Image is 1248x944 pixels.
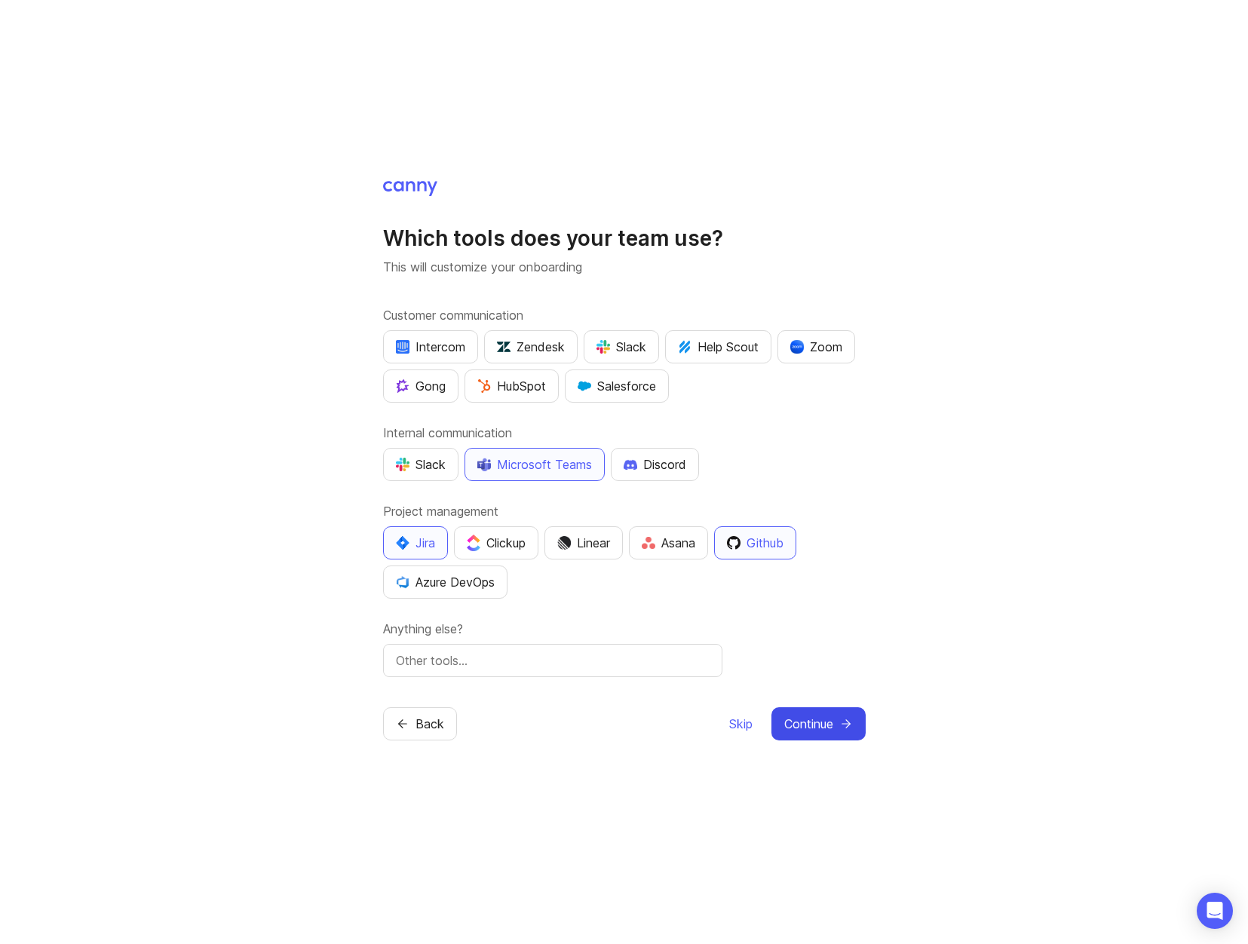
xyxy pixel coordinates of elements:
button: Zendesk [484,330,578,363]
div: Microsoft Teams [477,455,592,474]
label: Anything else? [383,620,866,638]
h1: Which tools does your team use? [383,225,866,252]
div: Zendesk [497,338,565,356]
button: Back [383,707,457,740]
img: xLHbn3khTPgAAAABJRU5ErkJggg== [790,340,804,354]
button: Github [714,526,796,559]
button: Skip [728,707,753,740]
button: Salesforce [565,369,669,403]
div: Slack [596,338,646,356]
button: Gong [383,369,458,403]
button: Microsoft Teams [465,448,605,481]
button: Linear [544,526,623,559]
img: D0GypeOpROL5AAAAAElFTkSuQmCC [477,458,491,470]
img: kV1LT1TqjqNHPtRK7+FoaplE1qRq1yqhg056Z8K5Oc6xxgIuf0oNQ9LelJqbcyPisAf0C9LDpX5UIuAAAAAElFTkSuQmCC [678,340,691,354]
span: Skip [729,715,753,733]
button: Azure DevOps [383,565,507,599]
p: This will customize your onboarding [383,258,866,276]
button: Continue [771,707,866,740]
img: qKnp5cUisfhcFQGr1t296B61Fm0WkUVwBZaiVE4uNRmEGBFetJMz8xGrgPHqF1mLDIG816Xx6Jz26AFmkmT0yuOpRCAR7zRpG... [396,379,409,393]
div: Open Intercom Messenger [1197,893,1233,929]
button: Asana [629,526,708,559]
img: YKcwp4sHBXAAAAAElFTkSuQmCC [396,575,409,589]
div: Azure DevOps [396,573,495,591]
div: Clickup [467,534,526,552]
div: Asana [642,534,695,552]
img: j83v6vj1tgY2AAAAABJRU5ErkJggg== [467,535,480,550]
button: Slack [584,330,659,363]
img: Canny Home [383,181,437,196]
img: G+3M5qq2es1si5SaumCnMN47tP1CvAZneIVX5dcx+oz+ZLhv4kfP9DwAAAABJRU5ErkJggg== [477,379,491,393]
img: eRR1duPH6fQxdnSV9IruPjCimau6md0HxlPR81SIPROHX1VjYjAN9a41AAAAAElFTkSuQmCC [396,340,409,354]
div: Slack [396,455,446,474]
button: Clickup [454,526,538,559]
button: Help Scout [665,330,771,363]
button: Intercom [383,330,478,363]
div: Help Scout [678,338,759,356]
img: Dm50RERGQWO2Ei1WzHVviWZlaLVriU9uRN6E+tIr91ebaDbMKKPDpFbssSuEG21dcGXkrKsuOVPwCeFJSFAIOxgiKgL2sFHRe... [557,536,571,550]
img: UniZRqrCPz6BHUWevMzgDJ1FW4xaGg2egd7Chm8uY0Al1hkDyjqDa8Lkk0kDEdqKkBok+T4wfoD0P0o6UMciQ8AAAAASUVORK... [497,340,511,354]
div: Linear [557,534,610,552]
div: Salesforce [578,377,656,395]
img: +iLplPsjzba05dttzK064pds+5E5wZnCVbuGoLvBrYdmEPrXTzGo7zG60bLEREEjvOjaG9Saez5xsOEAbxBwOP6dkea84XY9O... [624,459,637,470]
img: WIAAAAASUVORK5CYII= [396,458,409,471]
label: Project management [383,502,866,520]
div: HubSpot [477,377,546,395]
img: WIAAAAASUVORK5CYII= [596,340,610,354]
button: Slack [383,448,458,481]
input: Other tools… [396,651,710,670]
button: HubSpot [465,369,559,403]
label: Customer communication [383,306,866,324]
img: 0D3hMmx1Qy4j6AAAAAElFTkSuQmCC [727,536,741,550]
img: svg+xml;base64,PHN2ZyB4bWxucz0iaHR0cDovL3d3dy53My5vcmcvMjAwMC9zdmciIHZpZXdCb3g9IjAgMCA0MC4zNDMgND... [396,536,409,550]
div: Jira [396,534,435,552]
img: Rf5nOJ4Qh9Y9HAAAAAElFTkSuQmCC [642,537,655,550]
img: GKxMRLiRsgdWqxrdBeWfGK5kaZ2alx1WifDSa2kSTsK6wyJURKhUuPoQRYzjholVGzT2A2owx2gHwZoyZHHCYJ8YNOAZj3DSg... [578,379,591,393]
div: Github [727,534,783,552]
span: Continue [784,715,833,733]
button: Zoom [777,330,855,363]
button: Discord [611,448,699,481]
div: Intercom [396,338,465,356]
span: Back [415,715,444,733]
label: Internal communication [383,424,866,442]
div: Discord [624,455,686,474]
div: Gong [396,377,446,395]
div: Zoom [790,338,842,356]
button: Jira [383,526,448,559]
